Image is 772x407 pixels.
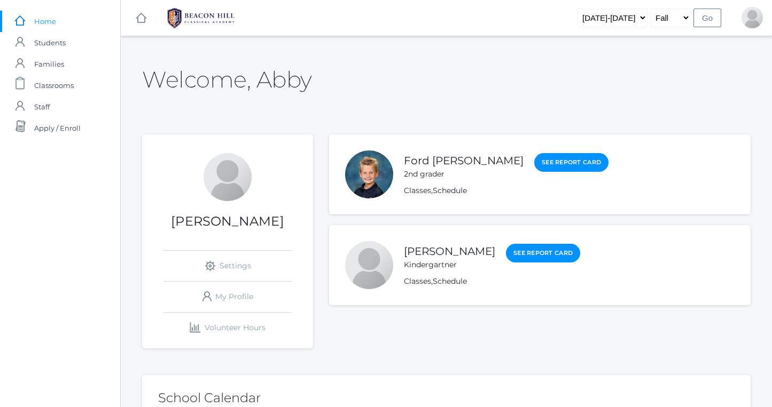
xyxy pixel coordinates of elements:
span: Families [34,53,64,75]
a: [PERSON_NAME] [404,245,495,258]
div: Kindergartner [404,259,495,270]
input: Go [693,9,721,27]
span: Staff [34,96,50,117]
div: 2nd grader [404,169,524,180]
a: Classes [404,186,431,195]
div: , [404,276,580,287]
a: Volunteer Hours [163,313,292,343]
h2: School Calendar [158,391,735,405]
div: Abby McCollum [204,153,252,201]
h2: Welcome, Abby [142,67,312,92]
a: Classes [404,276,431,286]
div: Ford McCollum [345,150,393,198]
h1: [PERSON_NAME] [142,214,313,228]
a: Ford [PERSON_NAME] [404,154,524,167]
a: See Report Card [534,153,609,172]
a: Schedule [433,276,467,286]
span: Students [34,32,66,53]
img: BHCALogos-05-308ed15e86a5a0abce9b8dd61676a3503ac9727e845dece92d48e8588c001991.png [161,5,241,31]
a: Schedule [433,186,467,195]
span: Classrooms [34,75,74,96]
div: , [404,185,609,196]
span: Home [34,11,56,32]
a: My Profile [163,282,292,312]
div: Abby McCollum [742,7,763,28]
a: See Report Card [506,244,580,262]
span: Apply / Enroll [34,117,81,139]
a: Settings [163,251,292,281]
div: Cole McCollum [345,241,393,289]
